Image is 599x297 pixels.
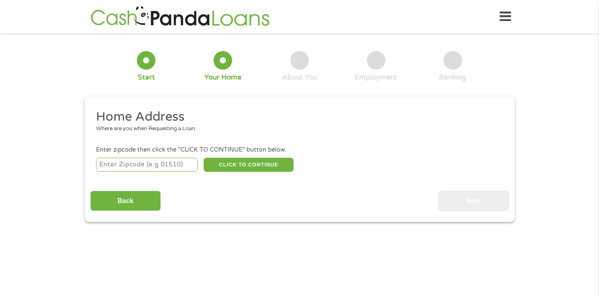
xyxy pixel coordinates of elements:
button: CLICK TO CONTINUE [204,158,294,172]
div: Banking [439,73,466,82]
div: Start [138,73,155,82]
div: Employment [355,73,397,82]
div: About You [282,73,317,82]
div: Enter zipcode then click the "CLICK TO CONTINUE" button below. [96,145,503,154]
img: GetLoanNow Logo [88,5,272,28]
div: Your Home [204,73,242,82]
input: Next [438,191,509,211]
h2: Home Address [96,109,497,125]
div: Where are you when Requesting a Loan. [96,125,497,133]
input: Enter Zipcode (e.g 01510) [96,158,198,172]
input: Back [90,191,161,211]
